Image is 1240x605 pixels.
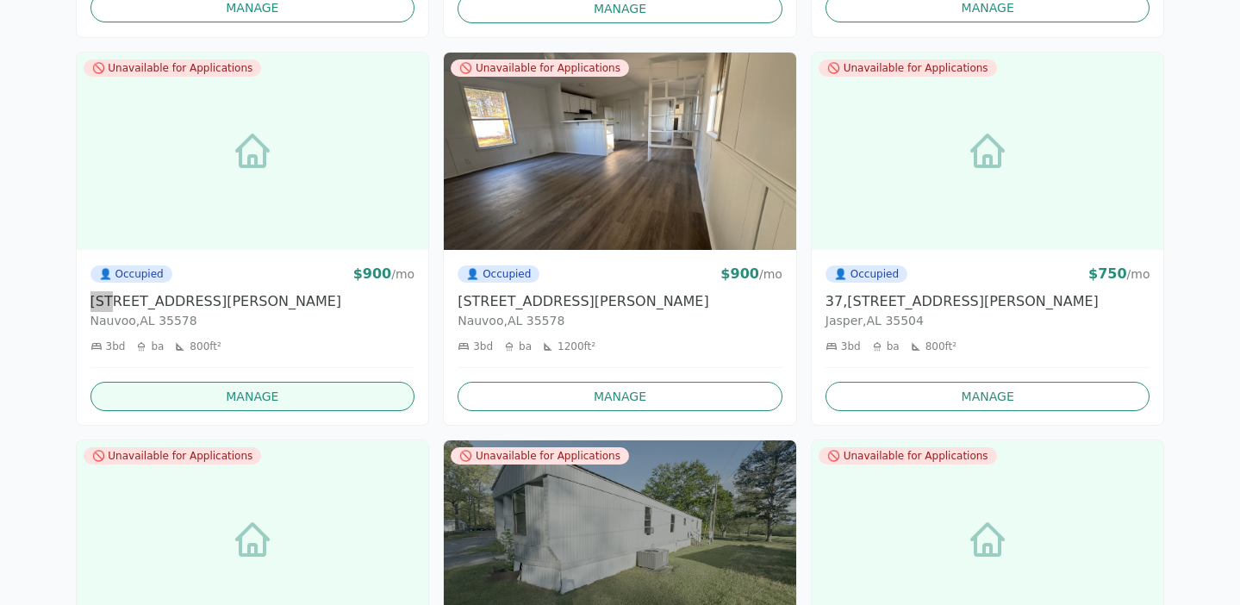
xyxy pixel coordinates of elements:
[1127,267,1150,281] span: / mo
[473,340,493,353] span: 3 bd
[819,59,997,77] span: 🚫 Unavailable for Applications
[1088,265,1127,282] span: $ 750
[106,340,126,353] span: 3 bd
[720,265,759,282] span: $ 900
[99,267,112,281] span: occupied
[458,312,782,329] p: Nauvoo , AL 35578
[458,291,782,312] h3: [STREET_ADDRESS][PERSON_NAME]
[925,340,956,353] span: 800 ft²
[451,447,629,465] span: 🚫 Unavailable for Applications
[90,265,172,283] span: Occupied
[519,340,532,353] span: ba
[841,340,861,353] span: 3 bd
[826,291,1150,312] h3: 37, [STREET_ADDRESS][PERSON_NAME]
[458,265,539,283] span: Occupied
[151,340,164,353] span: ba
[819,447,997,465] span: 🚫 Unavailable for Applications
[90,291,415,312] h3: [STREET_ADDRESS][PERSON_NAME]
[826,312,1150,329] p: Jasper , AL 35504
[90,312,415,329] p: Nauvoo , AL 35578
[834,267,847,281] span: occupied
[391,267,414,281] span: / mo
[759,267,782,281] span: / mo
[90,382,415,411] a: Manage
[84,59,262,77] span: 🚫 Unavailable for Applications
[190,340,221,353] span: 800 ft²
[466,267,479,281] span: occupied
[826,382,1150,411] a: Manage
[826,265,907,283] span: Occupied
[887,340,900,353] span: ba
[84,447,262,465] span: 🚫 Unavailable for Applications
[444,53,796,251] img: 154 Jackson Farm Road property
[353,265,392,282] span: $ 900
[558,340,595,353] span: 1200 ft²
[458,382,782,411] a: Manage
[451,59,629,77] span: 🚫 Unavailable for Applications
